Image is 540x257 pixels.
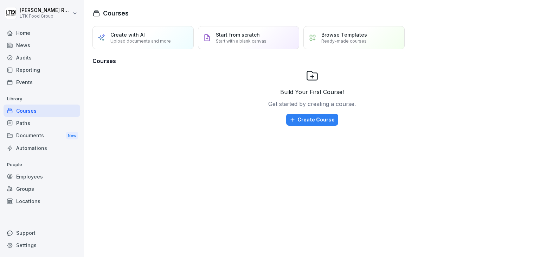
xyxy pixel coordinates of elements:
p: [PERSON_NAME] Račkauskaitė [20,7,71,13]
a: Courses [4,105,80,117]
div: Documents [4,129,80,142]
p: LTK Food Group [20,14,71,19]
a: Events [4,76,80,88]
a: Locations [4,195,80,207]
a: Groups [4,183,80,195]
p: Start with a blank canvas [216,38,266,44]
a: Home [4,27,80,39]
div: New [66,132,78,140]
a: Employees [4,170,80,183]
h1: Courses [103,8,129,18]
a: DocumentsNew [4,129,80,142]
p: Build Your First Course! [280,88,344,96]
p: People [4,159,80,170]
p: Browse Templates [321,32,367,38]
p: Start from scratch [216,32,260,38]
div: Create Course [290,116,335,124]
div: Support [4,227,80,239]
p: Upload documents and more [110,38,171,44]
a: Settings [4,239,80,251]
a: Audits [4,51,80,64]
a: Automations [4,142,80,154]
a: News [4,39,80,51]
button: Create Course [286,114,338,126]
p: Get started by creating a course. [268,100,356,108]
h3: Courses [92,57,532,65]
p: Library [4,93,80,105]
p: Create with AI [110,32,145,38]
a: Paths [4,117,80,129]
a: Reporting [4,64,80,76]
p: Ready-made courses [321,38,367,44]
